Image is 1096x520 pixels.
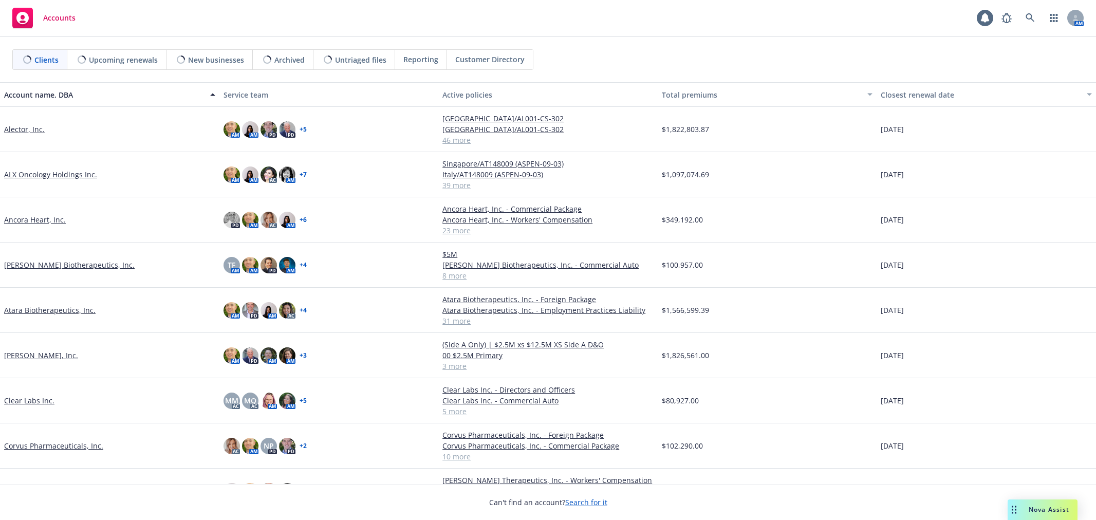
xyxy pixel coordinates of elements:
[279,393,295,409] img: photo
[279,438,295,454] img: photo
[261,347,277,364] img: photo
[279,302,295,319] img: photo
[4,124,45,135] a: Alector, Inc.
[1020,8,1041,28] a: Search
[881,350,904,361] span: [DATE]
[455,54,525,65] span: Customer Directory
[442,225,654,236] a: 23 more
[242,212,258,228] img: photo
[1008,499,1078,520] button: Nova Assist
[224,302,240,319] img: photo
[442,305,654,315] a: Atara Biotherapeutics, Inc. - Employment Practices Liability
[442,89,654,100] div: Active policies
[881,124,904,135] span: [DATE]
[242,166,258,183] img: photo
[34,54,59,65] span: Clients
[8,4,80,32] a: Accounts
[1008,499,1020,520] div: Drag to move
[442,430,654,440] a: Corvus Pharmaceuticals, Inc. - Foreign Package
[274,54,305,65] span: Archived
[881,89,1081,100] div: Closest renewal date
[442,350,654,361] a: 00 $2.5M Primary
[300,172,307,178] a: + 7
[881,169,904,180] span: [DATE]
[442,406,654,417] a: 5 more
[442,259,654,270] a: [PERSON_NAME] Biotherapeutics, Inc. - Commercial Auto
[881,395,904,406] span: [DATE]
[662,214,703,225] span: $349,192.00
[244,395,256,406] span: MQ
[442,270,654,281] a: 8 more
[4,305,96,315] a: Atara Biotherapeutics, Inc.
[300,126,307,133] a: + 5
[662,305,709,315] span: $1,566,599.39
[4,169,97,180] a: ALX Oncology Holdings Inc.
[43,14,76,22] span: Accounts
[881,214,904,225] span: [DATE]
[4,350,78,361] a: [PERSON_NAME], Inc.
[264,440,274,451] span: NP
[300,307,307,313] a: + 4
[442,440,654,451] a: Corvus Pharmaceuticals, Inc. - Commercial Package
[300,262,307,268] a: + 4
[261,166,277,183] img: photo
[89,54,158,65] span: Upcoming renewals
[442,315,654,326] a: 31 more
[881,440,904,451] span: [DATE]
[442,169,654,180] a: Italy/AT148009 (ASPEN-09-03)
[489,497,607,508] span: Can't find an account?
[242,483,258,499] img: photo
[279,257,295,273] img: photo
[881,305,904,315] span: [DATE]
[279,121,295,138] img: photo
[335,54,386,65] span: Untriaged files
[1044,8,1064,28] a: Switch app
[442,214,654,225] a: Ancora Heart, Inc. - Workers' Compensation
[242,257,258,273] img: photo
[279,483,295,499] img: photo
[565,497,607,507] a: Search for it
[224,166,240,183] img: photo
[662,440,703,451] span: $102,290.00
[662,169,709,180] span: $1,097,074.69
[279,347,295,364] img: photo
[4,440,103,451] a: Corvus Pharmaceuticals, Inc.
[300,217,307,223] a: + 6
[261,393,277,409] img: photo
[242,121,258,138] img: photo
[442,203,654,214] a: Ancora Heart, Inc. - Commercial Package
[881,259,904,270] span: [DATE]
[662,124,709,135] span: $1,822,803.87
[261,257,277,273] img: photo
[224,121,240,138] img: photo
[261,483,277,499] img: photo
[662,259,703,270] span: $100,957.00
[442,384,654,395] a: Clear Labs Inc. - Directors and Officers
[224,483,240,499] img: photo
[261,302,277,319] img: photo
[877,82,1096,107] button: Closest renewal date
[224,212,240,228] img: photo
[224,438,240,454] img: photo
[4,259,135,270] a: [PERSON_NAME] Biotherapeutics, Inc.
[442,135,654,145] a: 46 more
[279,212,295,228] img: photo
[662,89,862,100] div: Total premiums
[219,82,439,107] button: Service team
[442,395,654,406] a: Clear Labs Inc. - Commercial Auto
[300,352,307,359] a: + 3
[442,294,654,305] a: Atara Biotherapeutics, Inc. - Foreign Package
[442,451,654,462] a: 10 more
[442,158,654,169] a: Singapore/AT148009 (ASPEN-09-03)
[442,180,654,191] a: 39 more
[403,54,438,65] span: Reporting
[225,395,238,406] span: MM
[442,475,654,486] a: [PERSON_NAME] Therapeutics, Inc. - Workers' Compensation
